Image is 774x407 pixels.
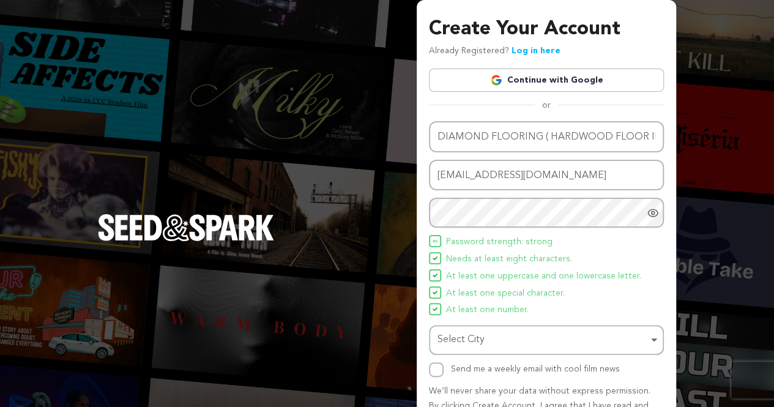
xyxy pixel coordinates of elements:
[98,214,274,266] a: Seed&Spark Homepage
[451,365,620,373] label: Send me a weekly email with cool film news
[98,214,274,241] img: Seed&Spark Logo
[490,74,502,86] img: Google logo
[446,252,572,267] span: Needs at least eight characters.
[433,290,437,295] img: Seed&Spark Icon
[433,239,437,244] img: Seed&Spark Icon
[446,235,553,250] span: Password strength: strong
[429,160,664,191] input: Email address
[429,15,664,44] h3: Create Your Account
[433,307,437,312] img: Seed&Spark Icon
[446,286,565,301] span: At least one special character.
[446,303,529,318] span: At least one number.
[429,44,560,59] p: Already Registered?
[437,331,648,349] div: Select City
[535,99,558,111] span: or
[433,273,437,278] img: Seed&Spark Icon
[512,47,560,55] a: Log in here
[429,69,664,92] a: Continue with Google
[429,121,664,152] input: Name
[647,207,659,219] a: Show password as plain text. Warning: this will display your password on the screen.
[433,256,437,261] img: Seed&Spark Icon
[446,269,641,284] span: At least one uppercase and one lowercase letter.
